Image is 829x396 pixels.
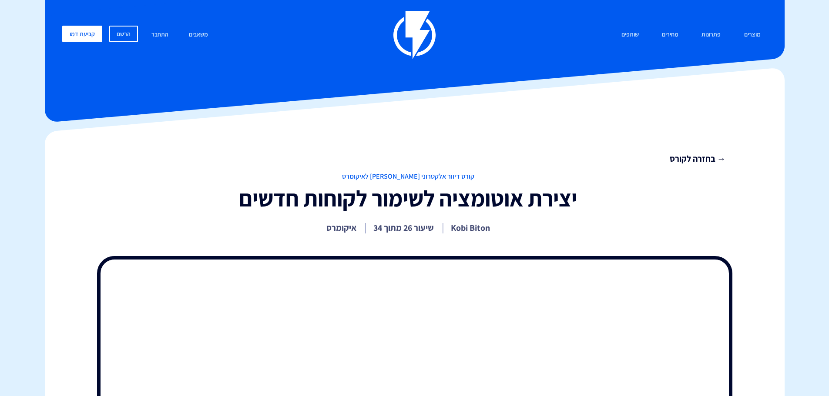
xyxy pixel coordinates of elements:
[182,26,215,44] a: משאבים
[62,26,102,42] a: קביעת דמו
[451,222,490,234] p: Kobi Biton
[615,26,645,44] a: שותפים
[695,26,727,44] a: פתרונות
[326,222,356,234] p: איקומרס
[373,222,434,234] p: שיעור 26 מתוך 34
[145,26,175,44] a: התחבר
[91,186,726,211] h1: יצירת אוטומציה לשימור לקוחות חדשים
[364,220,367,234] i: |
[109,26,138,42] a: הרשם
[442,220,444,234] i: |
[738,26,767,44] a: מוצרים
[655,26,685,44] a: מחירים
[91,153,726,165] a: → בחזרה לקורס
[91,172,726,182] span: קורס דיוור אלקטרוני [PERSON_NAME] לאיקומרס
